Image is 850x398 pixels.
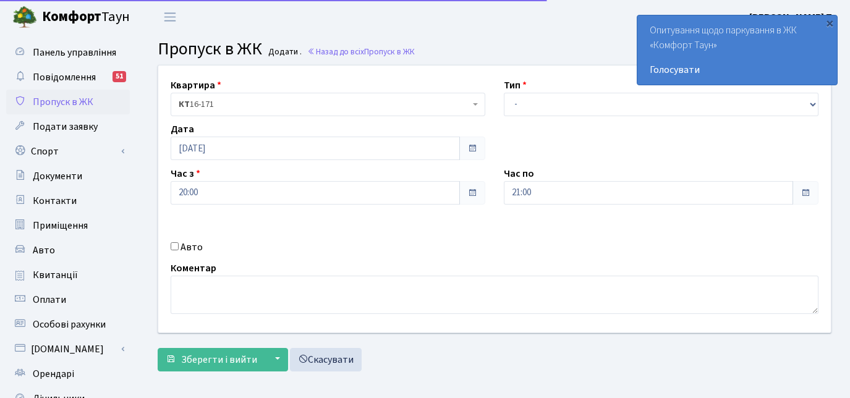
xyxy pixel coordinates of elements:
label: Час по [504,166,534,181]
small: Додати . [266,47,302,57]
label: Квартира [171,78,221,93]
span: Повідомлення [33,70,96,84]
a: Назад до всіхПропуск в ЖК [307,46,415,57]
span: Панель управління [33,46,116,59]
span: Таун [42,7,130,28]
a: Спорт [6,139,130,164]
a: Пропуск в ЖК [6,90,130,114]
span: Пропуск в ЖК [158,36,262,61]
button: Зберегти і вийти [158,348,265,371]
span: Пропуск в ЖК [364,46,415,57]
a: Орендарі [6,362,130,386]
span: Оплати [33,293,66,307]
a: Авто [6,238,130,263]
span: Пропуск в ЖК [33,95,93,109]
span: Зберегти і вийти [181,353,257,366]
label: Тип [504,78,527,93]
a: [PERSON_NAME] П. [749,10,835,25]
label: Коментар [171,261,216,276]
a: Скасувати [290,348,362,371]
div: × [823,17,836,29]
label: Авто [181,240,203,255]
span: Документи [33,169,82,183]
span: Орендарі [33,367,74,381]
span: Приміщення [33,219,88,232]
span: Особові рахунки [33,318,106,331]
label: Дата [171,122,194,137]
a: Квитанції [6,263,130,287]
a: Голосувати [650,62,825,77]
a: [DOMAIN_NAME] [6,337,130,362]
a: Оплати [6,287,130,312]
a: Особові рахунки [6,312,130,337]
b: [PERSON_NAME] П. [749,11,835,24]
a: Приміщення [6,213,130,238]
span: Авто [33,243,55,257]
span: <b>КТ</b>&nbsp;&nbsp;&nbsp;&nbsp;16-171 [179,98,470,111]
a: Подати заявку [6,114,130,139]
span: <b>КТ</b>&nbsp;&nbsp;&nbsp;&nbsp;16-171 [171,93,485,116]
div: Опитування щодо паркування в ЖК «Комфорт Таун» [637,15,837,85]
b: КТ [179,98,190,111]
span: Контакти [33,194,77,208]
a: Документи [6,164,130,188]
span: Подати заявку [33,120,98,133]
a: Панель управління [6,40,130,65]
span: Квитанції [33,268,78,282]
div: 51 [113,71,126,82]
a: Повідомлення51 [6,65,130,90]
a: Контакти [6,188,130,213]
button: Переключити навігацію [155,7,185,27]
label: Час з [171,166,200,181]
b: Комфорт [42,7,101,27]
img: logo.png [12,5,37,30]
